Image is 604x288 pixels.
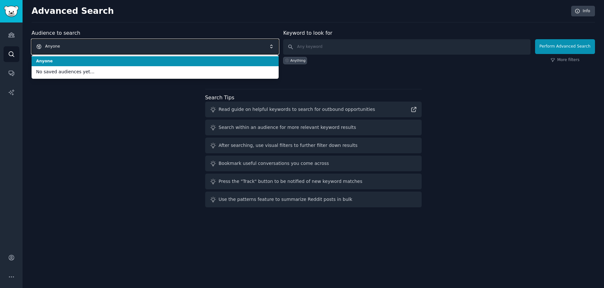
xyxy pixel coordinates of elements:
[283,30,332,36] label: Keyword to look for
[219,142,358,149] div: After searching, use visual filters to further filter down results
[205,94,235,101] label: Search Tips
[571,6,595,17] a: Info
[36,59,274,64] span: Anyone
[290,58,305,63] div: Anything
[219,196,352,203] div: Use the patterns feature to summarize Reddit posts in bulk
[219,160,329,167] div: Bookmark useful conversations you come across
[4,6,19,17] img: GummySearch logo
[219,124,356,131] div: Search within an audience for more relevant keyword results
[535,39,595,54] button: Perform Advanced Search
[219,106,375,113] div: Read guide on helpful keywords to search for outbound opportunities
[551,57,580,63] a: More filters
[32,6,568,16] h2: Advanced Search
[32,55,279,79] ul: Anyone
[32,39,279,54] button: Anyone
[219,178,362,185] div: Press the "Track" button to be notified of new keyword matches
[36,68,274,75] span: No saved audiences yet...
[283,39,530,55] input: Any keyword
[32,30,80,36] label: Audience to search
